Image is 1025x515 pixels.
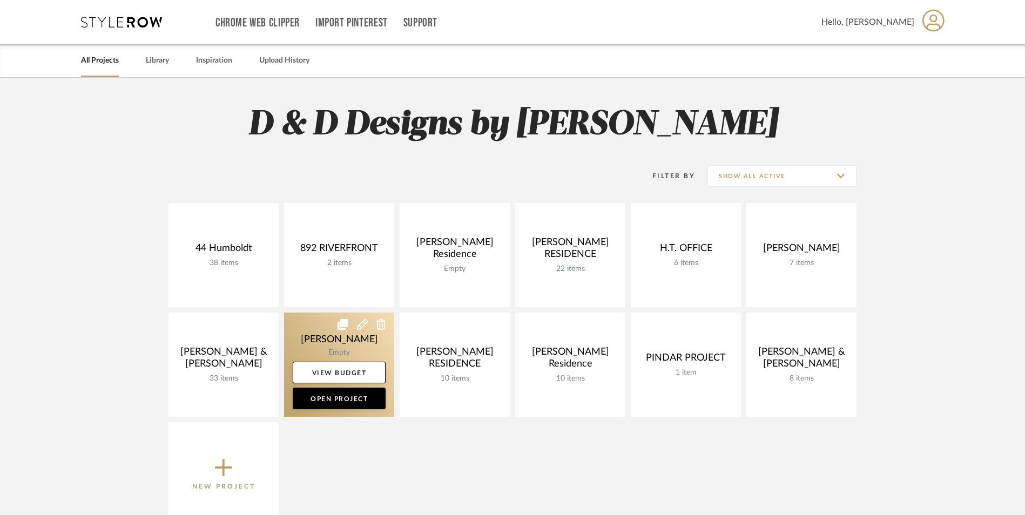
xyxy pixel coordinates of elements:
[124,105,901,145] h2: D & D Designs by [PERSON_NAME]
[524,346,617,374] div: [PERSON_NAME] Residence
[293,362,386,383] a: View Budget
[177,346,270,374] div: [PERSON_NAME] & [PERSON_NAME]
[639,368,732,377] div: 1 item
[177,259,270,268] div: 38 items
[408,374,501,383] div: 10 items
[755,374,848,383] div: 8 items
[755,259,848,268] div: 7 items
[146,53,169,68] a: Library
[408,265,501,274] div: Empty
[524,236,617,265] div: [PERSON_NAME] RESIDENCE
[524,265,617,274] div: 22 items
[403,18,437,28] a: Support
[639,242,732,259] div: H.T. OFFICE
[196,53,232,68] a: Inspiration
[755,242,848,259] div: [PERSON_NAME]
[315,18,388,28] a: Import Pinterest
[639,352,732,368] div: PINDAR PROJECT
[524,374,617,383] div: 10 items
[259,53,309,68] a: Upload History
[821,16,914,29] span: Hello, [PERSON_NAME]
[755,346,848,374] div: [PERSON_NAME] & [PERSON_NAME]
[293,242,386,259] div: 892 RIVERFRONT
[215,18,300,28] a: Chrome Web Clipper
[639,259,732,268] div: 6 items
[177,242,270,259] div: 44 Humboldt
[408,236,501,265] div: [PERSON_NAME] Residence
[638,171,695,181] div: Filter By
[293,388,386,409] a: Open Project
[192,481,255,492] p: New Project
[293,259,386,268] div: 2 items
[177,374,270,383] div: 33 items
[81,53,119,68] a: All Projects
[408,346,501,374] div: [PERSON_NAME] RESIDENCE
